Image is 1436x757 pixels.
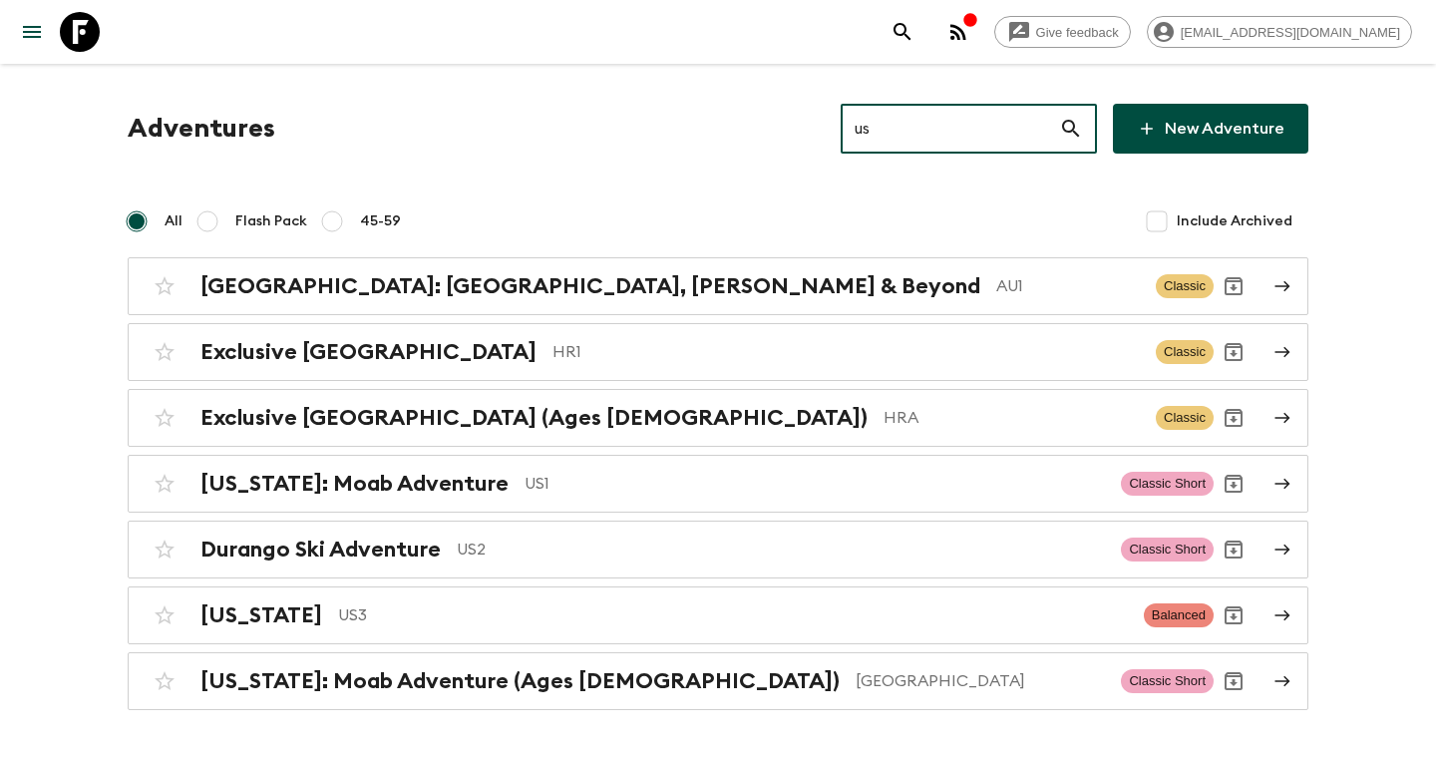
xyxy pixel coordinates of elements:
[884,406,1140,430] p: HRA
[12,12,52,52] button: menu
[1113,104,1308,154] a: New Adventure
[1156,340,1214,364] span: Classic
[1144,603,1214,627] span: Balanced
[200,273,980,299] h2: [GEOGRAPHIC_DATA]: [GEOGRAPHIC_DATA], [PERSON_NAME] & Beyond
[1025,25,1130,40] span: Give feedback
[200,339,537,365] h2: Exclusive [GEOGRAPHIC_DATA]
[1170,25,1411,40] span: [EMAIL_ADDRESS][DOMAIN_NAME]
[1214,661,1254,701] button: Archive
[200,471,509,497] h2: [US_STATE]: Moab Adventure
[235,211,307,231] span: Flash Pack
[128,652,1308,710] a: [US_STATE]: Moab Adventure (Ages [DEMOGRAPHIC_DATA])[GEOGRAPHIC_DATA]Classic ShortArchive
[128,257,1308,315] a: [GEOGRAPHIC_DATA]: [GEOGRAPHIC_DATA], [PERSON_NAME] & BeyondAU1ClassicArchive
[165,211,182,231] span: All
[200,668,840,694] h2: [US_STATE]: Moab Adventure (Ages [DEMOGRAPHIC_DATA])
[128,455,1308,513] a: [US_STATE]: Moab AdventureUS1Classic ShortArchive
[338,603,1128,627] p: US3
[1214,595,1254,635] button: Archive
[128,521,1308,578] a: Durango Ski AdventureUS2Classic ShortArchive
[1121,538,1214,562] span: Classic Short
[1214,398,1254,438] button: Archive
[994,16,1131,48] a: Give feedback
[1214,464,1254,504] button: Archive
[200,405,868,431] h2: Exclusive [GEOGRAPHIC_DATA] (Ages [DEMOGRAPHIC_DATA])
[1177,211,1292,231] span: Include Archived
[525,472,1105,496] p: US1
[128,389,1308,447] a: Exclusive [GEOGRAPHIC_DATA] (Ages [DEMOGRAPHIC_DATA])HRAClassicArchive
[360,211,401,231] span: 45-59
[128,586,1308,644] a: [US_STATE]US3BalancedArchive
[856,669,1105,693] p: [GEOGRAPHIC_DATA]
[996,274,1140,298] p: AU1
[1156,406,1214,430] span: Classic
[128,323,1308,381] a: Exclusive [GEOGRAPHIC_DATA]HR1ClassicArchive
[883,12,922,52] button: search adventures
[128,109,275,149] h1: Adventures
[200,537,441,563] h2: Durango Ski Adventure
[1214,266,1254,306] button: Archive
[1121,472,1214,496] span: Classic Short
[1214,530,1254,569] button: Archive
[200,602,322,628] h2: [US_STATE]
[1147,16,1412,48] div: [EMAIL_ADDRESS][DOMAIN_NAME]
[1156,274,1214,298] span: Classic
[1121,669,1214,693] span: Classic Short
[457,538,1105,562] p: US2
[552,340,1140,364] p: HR1
[841,101,1059,157] input: e.g. AR1, Argentina
[1214,332,1254,372] button: Archive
